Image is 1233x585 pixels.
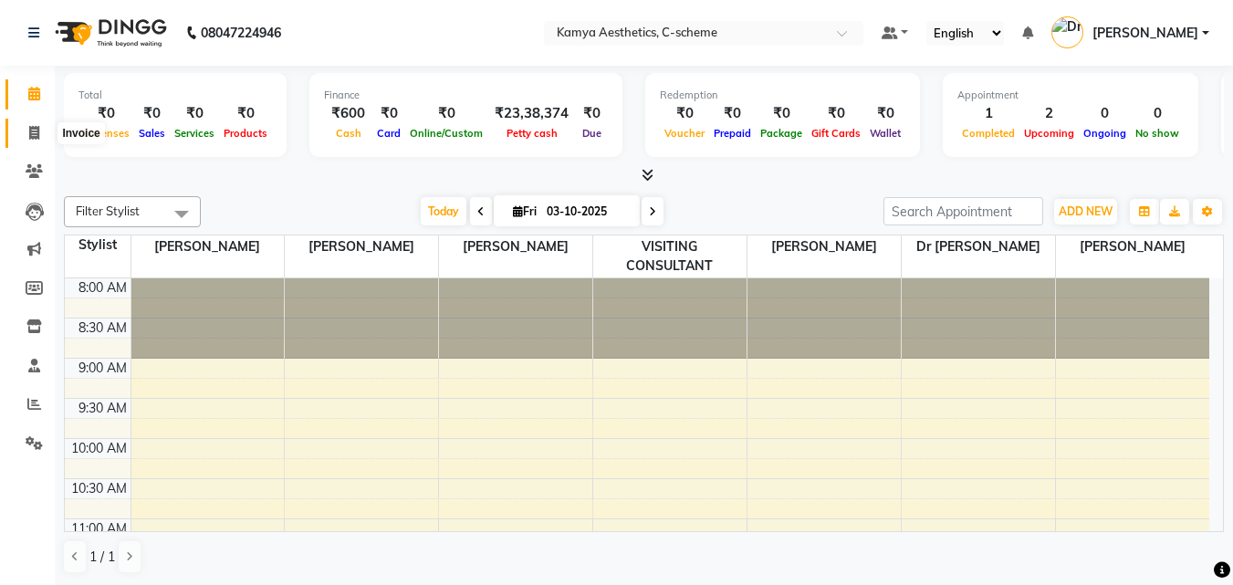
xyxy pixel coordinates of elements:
div: ₹0 [865,103,905,124]
div: ₹0 [170,103,219,124]
span: Services [170,127,219,140]
span: Card [372,127,405,140]
div: ₹0 [78,103,134,124]
img: Dr Tanvi Ahmed [1051,16,1083,48]
span: Prepaid [709,127,756,140]
div: 8:30 AM [75,319,131,338]
img: logo [47,7,172,58]
span: Gift Cards [807,127,865,140]
span: Online/Custom [405,127,487,140]
b: 08047224946 [201,7,281,58]
span: Due [578,127,606,140]
div: ₹0 [372,103,405,124]
div: Invoice [57,122,104,144]
div: 1 [957,103,1019,124]
span: Sales [134,127,170,140]
div: ₹0 [807,103,865,124]
div: 11:00 AM [68,519,131,538]
button: ADD NEW [1054,199,1117,225]
span: Fri [508,204,541,218]
div: ₹0 [219,103,272,124]
span: Today [421,197,466,225]
span: 1 / 1 [89,548,115,567]
div: 9:00 AM [75,359,131,378]
div: 9:30 AM [75,399,131,418]
div: ₹23,38,374 [487,103,576,124]
div: 2 [1019,103,1079,124]
div: Total [78,88,272,103]
div: 0 [1131,103,1184,124]
div: ₹0 [756,103,807,124]
input: Search Appointment [883,197,1043,225]
span: Wallet [865,127,905,140]
span: Filter Stylist [76,204,140,218]
div: ₹0 [405,103,487,124]
span: [PERSON_NAME] [1056,235,1209,258]
div: Redemption [660,88,905,103]
div: ₹0 [660,103,709,124]
span: VISITING CONSULTANT [593,235,747,277]
div: ₹0 [709,103,756,124]
div: Appointment [957,88,1184,103]
div: Stylist [65,235,131,255]
span: Completed [957,127,1019,140]
span: Ongoing [1079,127,1131,140]
span: [PERSON_NAME] [285,235,438,258]
span: [PERSON_NAME] [439,235,592,258]
span: Products [219,127,272,140]
input: 2025-10-03 [541,198,632,225]
div: Finance [324,88,608,103]
div: 10:00 AM [68,439,131,458]
div: 0 [1079,103,1131,124]
div: ₹0 [576,103,608,124]
span: Petty cash [502,127,562,140]
span: [PERSON_NAME] [131,235,285,258]
div: 8:00 AM [75,278,131,298]
span: [PERSON_NAME] [747,235,901,258]
span: Package [756,127,807,140]
span: Upcoming [1019,127,1079,140]
span: Dr [PERSON_NAME] [902,235,1055,258]
span: Voucher [660,127,709,140]
div: 10:30 AM [68,479,131,498]
span: [PERSON_NAME] [1092,24,1198,43]
span: Cash [331,127,366,140]
div: ₹600 [324,103,372,124]
span: ADD NEW [1059,204,1113,218]
span: No show [1131,127,1184,140]
div: ₹0 [134,103,170,124]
